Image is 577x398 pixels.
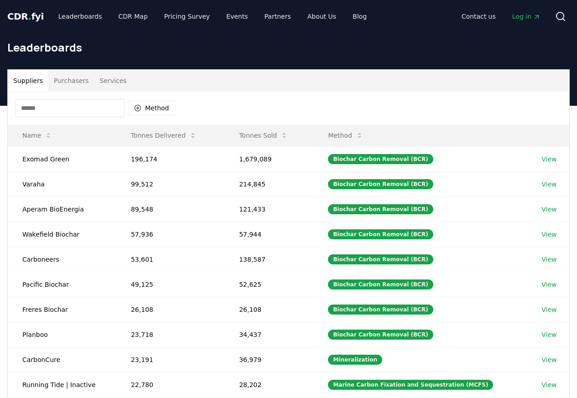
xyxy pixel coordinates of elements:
td: Freres Biochar [8,297,116,322]
a: View [541,280,556,289]
div: Marine Carbon Fixation and Sequestration (MCFS) [328,380,493,390]
td: Aperam BioEnergia [8,196,116,222]
a: View [541,155,556,164]
div: Biochar Carbon Removal (BCR) [328,305,433,315]
td: 121,433 [224,196,313,222]
button: Method [321,126,370,145]
td: 52,625 [224,272,313,297]
td: 23,191 [116,347,224,372]
button: Purchasers [48,70,94,92]
td: 26,108 [224,297,313,322]
td: 57,936 [116,222,224,247]
a: CDR Map [111,8,155,25]
div: Biochar Carbon Removal (BCR) [328,179,433,189]
td: 89,548 [116,196,224,222]
a: Partners [257,8,298,25]
a: View [541,255,556,264]
div: Biochar Carbon Removal (BCR) [328,330,433,340]
td: 53,601 [116,247,224,272]
nav: Main [51,8,374,25]
span: . [28,11,31,22]
td: Pacific Biochar [8,272,116,297]
td: 196,174 [116,146,224,171]
a: View [541,205,556,214]
div: Biochar Carbon Removal (BCR) [328,279,433,289]
a: Contact us [454,8,503,25]
a: View [541,230,556,239]
button: Services [94,70,132,92]
nav: Main [454,8,548,25]
a: View [541,380,556,389]
td: 26,108 [116,297,224,322]
a: Blog [345,8,374,25]
td: Planboo [8,322,116,347]
div: Biochar Carbon Removal (BCR) [328,204,433,214]
a: Pricing Survey [157,8,217,25]
td: 28,202 [224,372,313,397]
td: 99,512 [116,171,224,196]
div: Biochar Carbon Removal (BCR) [328,229,433,239]
td: Carboneers [8,247,116,272]
a: Events [219,8,255,25]
td: 36,979 [224,347,313,372]
a: View [541,180,556,189]
td: 22,780 [116,372,224,397]
td: CarbonCure [8,347,116,372]
button: Name [15,126,59,145]
td: Wakefield Biochar [8,222,116,247]
td: 57,944 [224,222,313,247]
button: Suppliers [8,70,48,92]
div: Mineralization [328,355,382,365]
button: Tonnes Sold [232,126,295,145]
td: 34,437 [224,322,313,347]
span: CDR fyi [7,11,44,22]
button: Method [128,101,175,115]
h1: Leaderboards [7,40,570,55]
button: Tonnes Delivered [124,126,204,145]
td: Exomad Green [8,146,116,171]
a: CDR.fyi [7,10,44,23]
span: Log in [512,12,541,21]
a: Log in [505,8,548,25]
td: Running Tide | Inactive [8,372,116,397]
a: About Us [300,8,343,25]
td: 138,587 [224,247,313,272]
td: 1,679,089 [224,146,313,171]
div: Biochar Carbon Removal (BCR) [328,254,433,264]
a: View [541,355,556,364]
a: View [541,305,556,314]
a: View [541,330,556,339]
a: Leaderboards [51,8,109,25]
td: 49,125 [116,272,224,297]
td: 214,845 [224,171,313,196]
td: 23,718 [116,322,224,347]
div: Biochar Carbon Removal (BCR) [328,154,433,164]
td: Varaha [8,171,116,196]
